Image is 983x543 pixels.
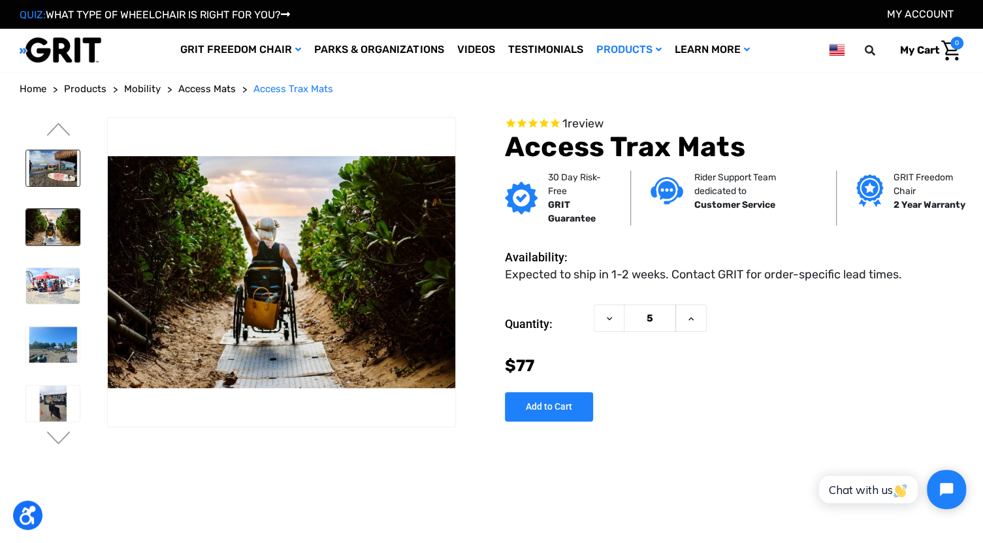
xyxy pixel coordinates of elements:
span: My Cart [900,44,939,56]
img: Customer service [651,177,683,204]
span: QUIZ: [20,8,46,21]
img: Access Trax Mats [26,386,80,421]
label: Quantity: [505,304,587,344]
strong: 2 Year Warranty [894,199,965,210]
span: Access Trax Mats [253,83,333,95]
input: Search [871,37,890,64]
a: Products [64,82,106,97]
input: Add to Cart [505,392,593,421]
img: Access Trax Mats [108,156,455,388]
a: Testimonials [501,29,589,71]
a: QUIZ:WHAT TYPE OF WHEELCHAIR IS RIGHT FOR YOU? [20,8,290,21]
img: Access Trax Mats [26,209,80,245]
span: Access Mats [178,83,236,95]
a: Videos [450,29,501,71]
a: GRIT Freedom Chair [174,29,308,71]
span: $77 [505,356,534,375]
span: 0 [950,37,963,50]
img: GRIT All-Terrain Wheelchair and Mobility Equipment [20,37,101,63]
span: Rated 5.0 out of 5 stars 1 reviews [505,117,963,131]
img: Access Trax Mats [26,327,80,363]
nav: Breadcrumb [20,82,963,97]
a: Products [589,29,668,71]
a: Cart with 0 items [890,37,963,64]
img: GRIT Guarantee [505,182,538,214]
img: Cart [941,41,960,61]
iframe: Tidio Chat [805,459,977,520]
span: review [568,116,604,131]
span: Home [20,83,46,95]
strong: GRIT Guarantee [548,199,596,224]
p: 30 Day Risk-Free [548,171,611,198]
strong: Customer Service [694,199,775,210]
img: Access Trax Mats [26,150,80,186]
span: Products [64,83,106,95]
a: Access Mats [178,82,236,97]
span: Mobility [124,83,161,95]
img: Grit freedom [856,174,883,207]
a: Access Trax Mats [253,82,333,97]
dt: Availability: [505,248,587,266]
a: Parks & Organizations [308,29,450,71]
button: Go to slide 1 of 6 [45,123,73,139]
a: Home [20,82,46,97]
a: Account [887,8,954,20]
img: us.png [829,42,845,58]
dd: Expected to ship in 1-2 weeks. Contact GRIT for order-specific lead times. [505,266,902,284]
h1: Access Trax Mats [505,131,963,163]
p: Rider Support Team dedicated to [694,171,816,198]
img: Access Trax Mats [26,268,80,304]
a: Mobility [124,82,161,97]
button: Go to slide 3 of 6 [45,431,73,447]
span: 1 reviews [562,116,604,131]
a: Learn More [668,29,756,71]
p: GRIT Freedom Chair [894,171,968,198]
